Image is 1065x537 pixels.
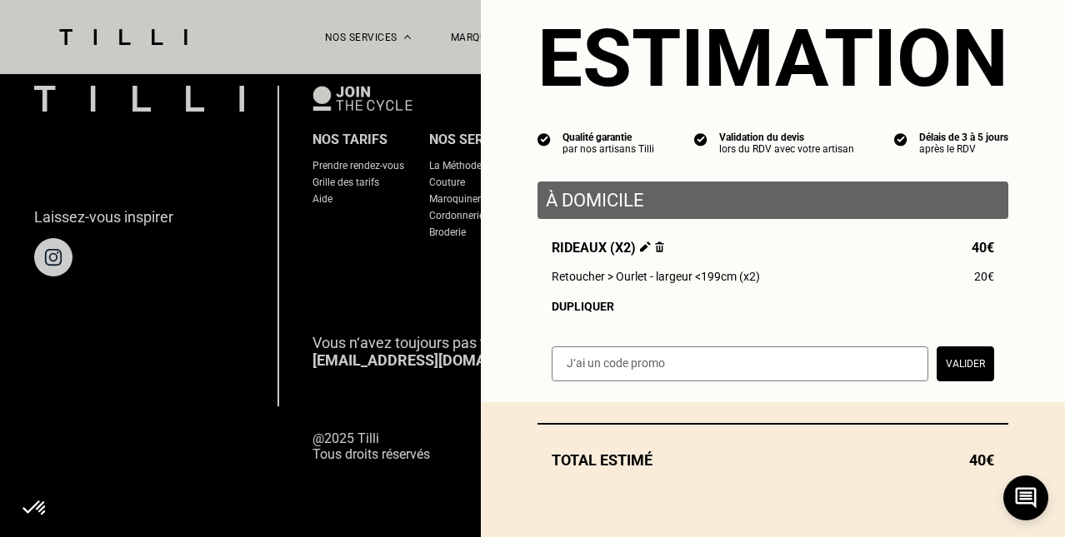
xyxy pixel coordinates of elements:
div: lors du RDV avec votre artisan [719,143,854,155]
img: icon list info [537,132,551,147]
div: Délais de 3 à 5 jours [919,132,1008,143]
div: Qualité garantie [562,132,654,143]
div: par nos artisans Tilli [562,143,654,155]
span: 40€ [969,451,994,469]
button: Valider [937,346,994,381]
span: Rideaux (x2) [552,240,664,256]
span: Retoucher > Ourlet - largeur <199cm (x2) [552,270,760,283]
div: Dupliquer [552,300,994,313]
div: après le RDV [919,143,1008,155]
p: À domicile [546,190,1000,211]
div: Total estimé [537,451,1008,469]
img: icon list info [694,132,707,147]
div: Validation du devis [719,132,854,143]
span: 20€ [974,270,994,283]
img: Supprimer [655,241,664,252]
img: Éditer [640,241,651,252]
span: 40€ [972,240,994,256]
input: J‘ai un code promo [552,346,928,381]
img: icon list info [894,132,907,147]
section: Estimation [537,12,1008,105]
